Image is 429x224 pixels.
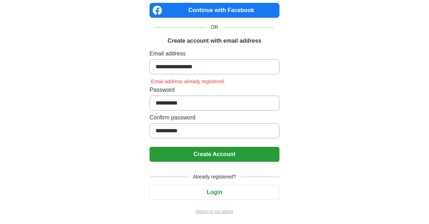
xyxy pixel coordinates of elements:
[206,23,223,31] span: OR
[189,173,240,181] span: Already registered?
[150,49,279,58] label: Email address
[150,189,279,195] a: Login
[150,185,279,200] button: Login
[168,37,261,45] h1: Create account with email address
[150,113,279,122] label: Confirm password
[150,147,279,162] button: Create Account
[150,86,279,94] label: Password
[150,3,279,18] a: Continue with Facebook
[150,79,227,84] span: Email address already registered.
[150,208,279,215] a: Return to job advert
